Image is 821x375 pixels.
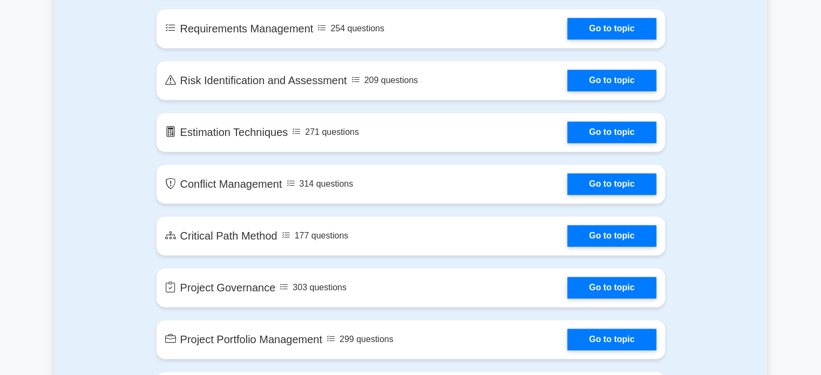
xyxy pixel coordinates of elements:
[567,329,656,350] a: Go to topic
[567,121,656,143] a: Go to topic
[567,70,656,91] a: Go to topic
[567,277,656,298] a: Go to topic
[567,18,656,39] a: Go to topic
[567,225,656,247] a: Go to topic
[567,173,656,195] a: Go to topic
